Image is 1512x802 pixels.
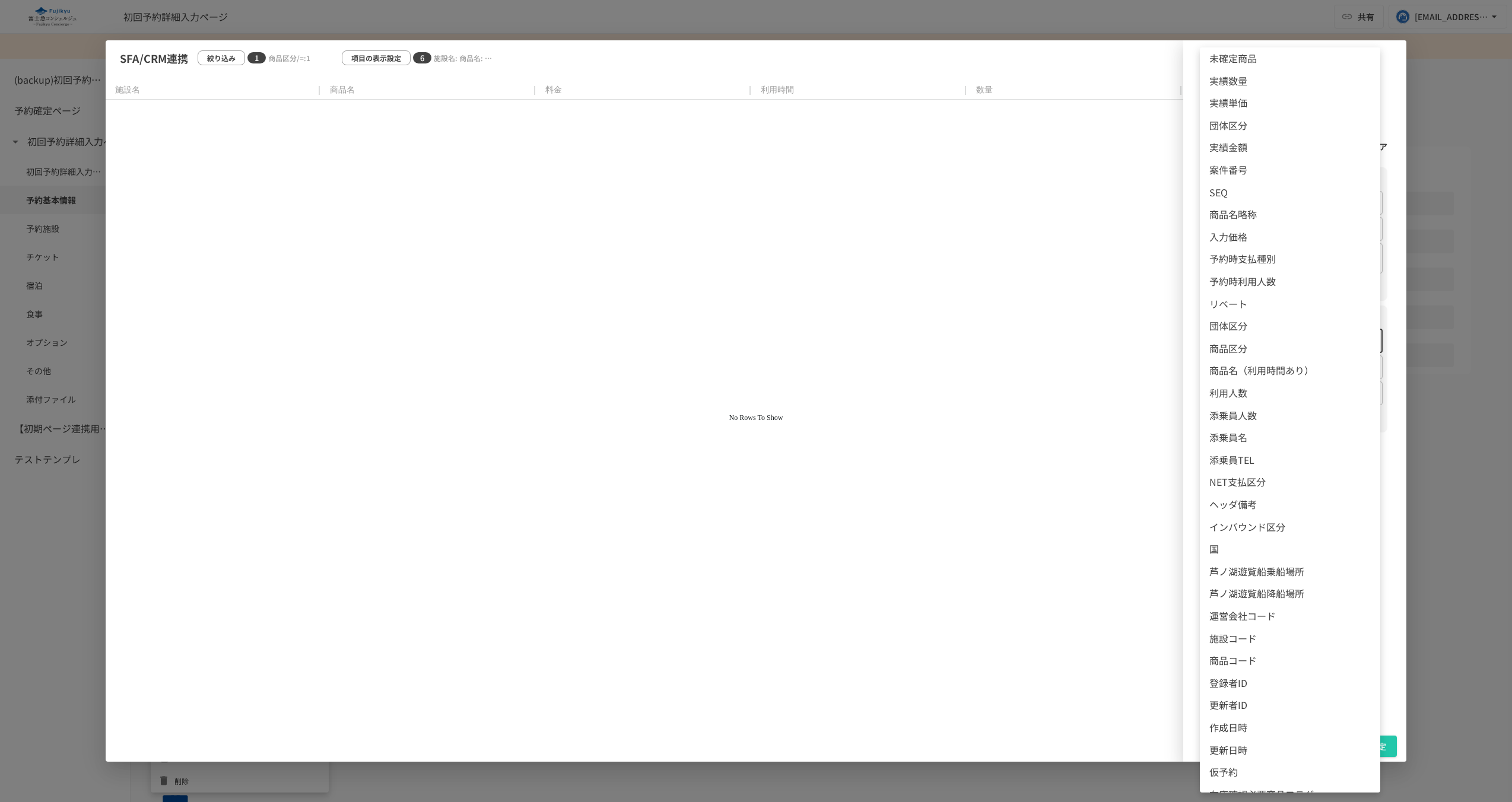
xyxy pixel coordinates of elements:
span: 商品コード [1209,653,1371,669]
span: 添乗員名 [1209,430,1371,445]
span: 商品名（利用時間あり） [1209,363,1371,378]
span: 更新日時 [1209,743,1371,758]
span: 仮予約 [1209,765,1371,780]
span: 芦ノ湖遊覧船降船場所 [1209,586,1371,601]
span: ヘッダ備考 [1209,497,1371,513]
span: SEQ [1209,185,1371,200]
span: 芦ノ湖遊覧船乗船場所 [1209,564,1371,580]
span: インバウンド区分 [1209,520,1371,535]
span: 商品名略称 [1209,207,1371,222]
span: 商品区分 [1209,341,1371,357]
span: 作成日時 [1209,720,1371,736]
span: 運営会社コード [1209,609,1371,624]
span: NET支払区分 [1209,475,1371,490]
span: 国 [1209,542,1371,557]
span: 団体区分 [1209,118,1371,133]
span: 利用人数 [1209,386,1371,401]
span: 予約時支払種別 [1209,252,1371,267]
span: 登録者ID [1209,676,1371,691]
span: 実績単価 [1209,96,1371,111]
span: 添乗員TEL [1209,453,1371,468]
span: 案件番号 [1209,163,1371,178]
span: 実績金額 [1209,140,1371,155]
span: 更新者ID [1209,698,1371,713]
span: 未確定商品 [1209,51,1371,66]
span: 予約時利用人数 [1209,274,1371,289]
span: 添乗員人数 [1209,408,1371,424]
span: 実績数量 [1209,74,1371,89]
span: 入力価格 [1209,230,1371,245]
span: 団体区分 [1209,319,1371,334]
span: リベート [1209,297,1371,312]
span: 施設コード [1209,631,1371,647]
